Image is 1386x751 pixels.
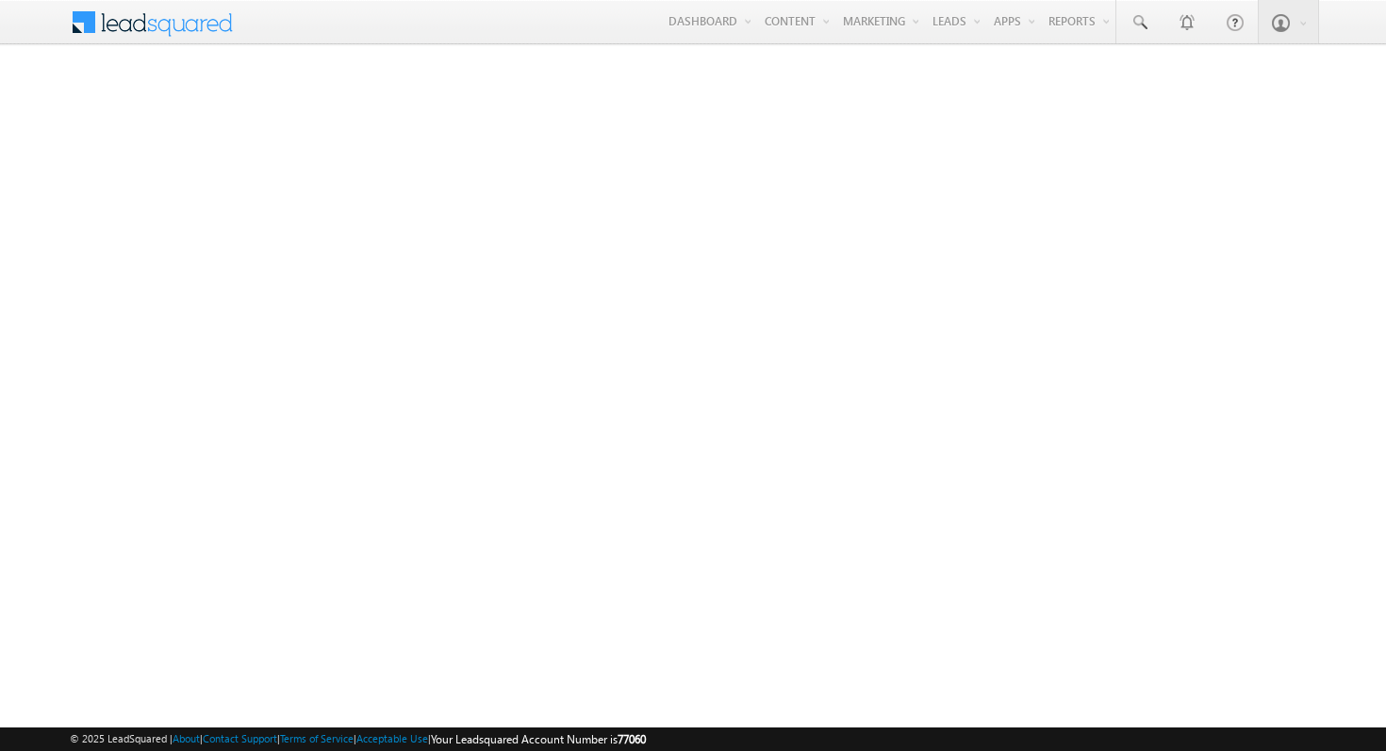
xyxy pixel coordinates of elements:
a: Acceptable Use [356,732,428,744]
a: About [173,732,200,744]
span: © 2025 LeadSquared | | | | | [70,730,646,748]
span: Your Leadsquared Account Number is [431,732,646,746]
a: Terms of Service [280,732,354,744]
span: 77060 [618,732,646,746]
a: Contact Support [203,732,277,744]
